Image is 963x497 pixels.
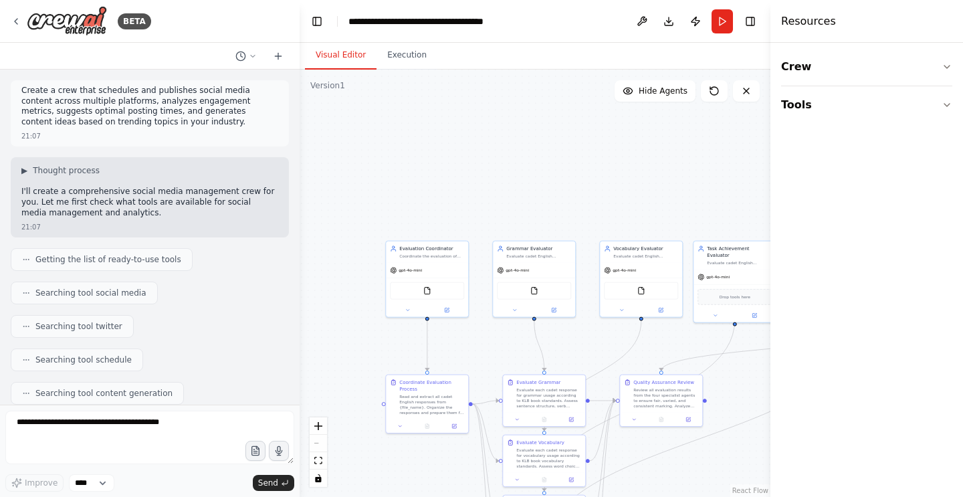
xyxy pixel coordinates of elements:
[424,321,431,371] g: Edge from 64a02d74-662e-4d8d-b7f1-4b89b18e74b4 to 63d64e24-08a4-423a-ba0c-e0d7ef7b821d
[506,268,529,273] span: gpt-4o-mini
[781,86,952,124] button: Tools
[269,441,289,461] button: Click to speak your automation idea
[677,415,700,423] button: Open in side panel
[530,287,538,295] img: FileReadTool
[473,397,499,407] g: Edge from 63d64e24-08a4-423a-ba0c-e0d7ef7b821d to f9db10a0-2c8b-4f3e-ab2e-7bc7bb823a29
[308,12,326,31] button: Hide left sidebar
[245,441,265,461] button: Upload files
[310,80,345,91] div: Version 1
[560,476,582,484] button: Open in side panel
[516,379,560,386] div: Evaluate Grammar
[530,415,558,423] button: No output available
[35,355,132,365] span: Searching tool schedule
[310,417,327,435] button: zoom in
[348,15,484,28] nav: breadcrumb
[21,187,278,218] p: I'll create a comprehensive social media management crew for you. Let me first check what tools a...
[385,375,469,434] div: Coordinate Evaluation ProcessRead and extract all cadet English responses from {file_name}. Organ...
[310,417,327,487] div: React Flow controls
[707,245,772,259] div: Task Achievement Evaluator
[590,397,616,404] g: Edge from f9db10a0-2c8b-4f3e-ab2e-7bc7bb823a29 to 7f7c7d83-005f-4120-8358-3c40c4213d8b
[541,320,738,492] g: Edge from 46c472af-f742-4a20-aef9-d16a0af3948e to 3f36c2b2-164d-449a-bd55-7a3f34c6ec44
[21,165,27,176] span: ▶
[35,288,146,298] span: Searching tool social media
[541,321,645,431] g: Edge from 23dadf8d-3b43-4919-bc64-c0a4c4a3b00c to 3f576dc0-4a9e-4ce7-9adb-117d5009bdea
[399,254,464,259] div: Coordinate the evaluation of cadet English responses by delegating tasks to specialist agents and...
[741,12,760,31] button: Hide right sidebar
[492,241,576,318] div: Grammar EvaluatorEvaluate cadet English responses specifically for grammar usage, awarding marks ...
[560,415,582,423] button: Open in side panel
[27,6,107,36] img: Logo
[599,241,683,318] div: Vocabulary EvaluatorEvaluate cadet English responses specifically for vocabulary usage, awarding ...
[613,254,678,259] div: Evaluate cadet English responses specifically for vocabulary usage, awarding marks out of 10 base...
[530,476,558,484] button: No output available
[736,312,774,320] button: Open in side panel
[613,268,636,273] span: gpt-4o-mini
[613,245,678,252] div: Vocabulary Evaluator
[230,48,262,64] button: Switch to previous chat
[258,478,278,488] span: Send
[21,165,100,176] button: ▶Thought process
[310,452,327,470] button: fit view
[502,435,586,488] div: Evaluate VocabularyEvaluate each cadet response for vocabulary usage according to KLB book vocabu...
[615,80,695,102] button: Hide Agents
[399,379,464,393] div: Coordinate Evaluation Process
[399,245,464,252] div: Evaluation Coordinator
[25,478,58,488] span: Improve
[267,48,289,64] button: Start a new chat
[33,165,100,176] span: Thought process
[385,241,469,318] div: Evaluation CoordinatorCoordinate the evaluation of cadet English responses by delegating tasks to...
[399,394,464,415] div: Read and extract all cadet English responses from {file_name}. Organize the responses and prepare...
[706,274,730,280] span: gpt-4o-mini
[399,268,422,273] span: gpt-4o-mini
[516,387,581,409] div: Evaluate each cadet response for grammar usage according to KLB book standards. Assess sentence s...
[781,48,952,86] button: Crew
[647,415,675,423] button: No output available
[253,475,294,491] button: Send
[590,397,616,464] g: Edge from 3f576dc0-4a9e-4ce7-9adb-117d5009bdea to 7f7c7d83-005f-4120-8358-3c40c4213d8b
[21,131,41,141] div: 21:07
[535,306,573,314] button: Open in side panel
[531,321,548,371] g: Edge from 43f91098-60ef-45ef-8035-a25b217eb8ce to f9db10a0-2c8b-4f3e-ab2e-7bc7bb823a29
[502,375,586,427] div: Evaluate GrammarEvaluate each cadet response for grammar usage according to KLB book standards. A...
[506,254,571,259] div: Evaluate cadet English responses specifically for grammar usage, awarding marks out of 10 based o...
[5,474,64,492] button: Improve
[305,41,377,70] button: Visual Editor
[35,254,181,265] span: Getting the list of ready-to-use tools
[619,375,703,427] div: Quality Assurance ReviewReview all evaluation results from the four specialist agents to ensure f...
[642,306,680,314] button: Open in side panel
[377,41,437,70] button: Execution
[21,222,41,232] div: 21:07
[637,287,645,295] img: FileReadTool
[310,470,327,487] button: toggle interactivity
[423,287,431,295] img: FileReadTool
[516,439,564,446] div: Evaluate Vocabulary
[516,448,581,469] div: Evaluate each cadet response for vocabulary usage according to KLB book vocabulary standards. Ass...
[707,260,772,266] div: Evaluate cadet English responses for task achievement, awarding marks out of 40. Assess how well ...
[473,401,499,464] g: Edge from 63d64e24-08a4-423a-ba0c-e0d7ef7b821d to 3f576dc0-4a9e-4ce7-9adb-117d5009bdea
[633,379,694,386] div: Quality Assurance Review
[781,13,836,29] h4: Resources
[21,86,278,127] p: Create a crew that schedules and publishes social media content across multiple platforms, analyz...
[633,387,698,409] div: Review all evaluation results from the four specialist agents to ensure fair, varied, and consist...
[118,13,151,29] div: BETA
[443,422,465,430] button: Open in side panel
[732,487,768,494] a: React Flow attribution
[506,245,571,252] div: Grammar Evaluator
[720,294,750,300] span: Drop tools here
[35,388,173,399] span: Searching tool content generation
[428,306,466,314] button: Open in side panel
[639,86,687,96] span: Hide Agents
[413,422,441,430] button: No output available
[693,241,776,323] div: Task Achievement EvaluatorEvaluate cadet English responses for task achievement, awarding marks o...
[35,321,122,332] span: Searching tool twitter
